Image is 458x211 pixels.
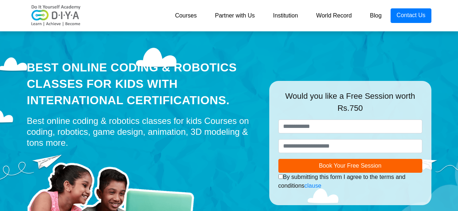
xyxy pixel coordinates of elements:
a: Partner with Us [206,8,264,23]
span: Book Your Free Session [319,163,381,169]
a: clause [305,183,321,189]
div: Best Online Coding & Robotics Classes for kids with International Certifications. [27,59,258,108]
div: Would you like a Free Session worth Rs.750 [278,90,422,120]
a: Contact Us [391,8,431,23]
div: By submitting this form I agree to the terms and conditions [278,173,422,190]
a: Blog [361,8,391,23]
a: Institution [264,8,307,23]
div: Best online coding & robotics classes for kids Courses on coding, robotics, game design, animatio... [27,116,258,148]
img: logo-v2.png [27,5,85,27]
a: Courses [166,8,206,23]
button: Book Your Free Session [278,159,422,173]
a: World Record [307,8,361,23]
